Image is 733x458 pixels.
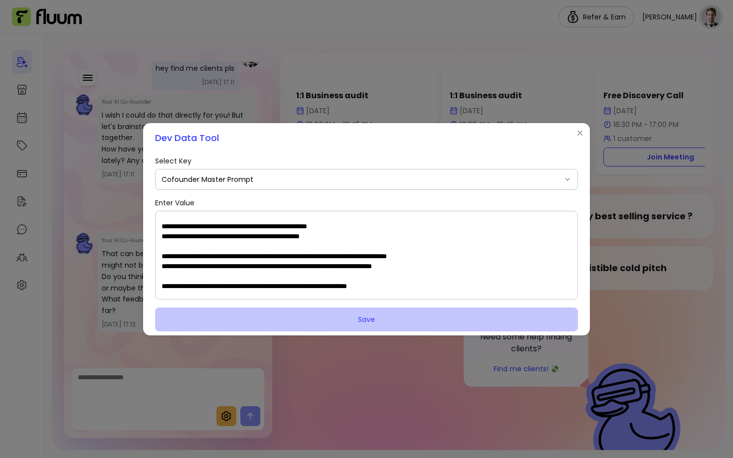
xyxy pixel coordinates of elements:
[155,156,195,166] label: Select Key
[162,215,571,295] textarea: Enter value for cofounder_master_prompt
[156,169,577,189] button: Cofounder Master Prompt
[572,125,588,141] button: Close
[155,131,219,145] h1: Dev Data Tool
[162,174,559,184] span: Cofounder Master Prompt
[155,307,578,331] button: Save
[155,198,194,208] span: Enter Value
